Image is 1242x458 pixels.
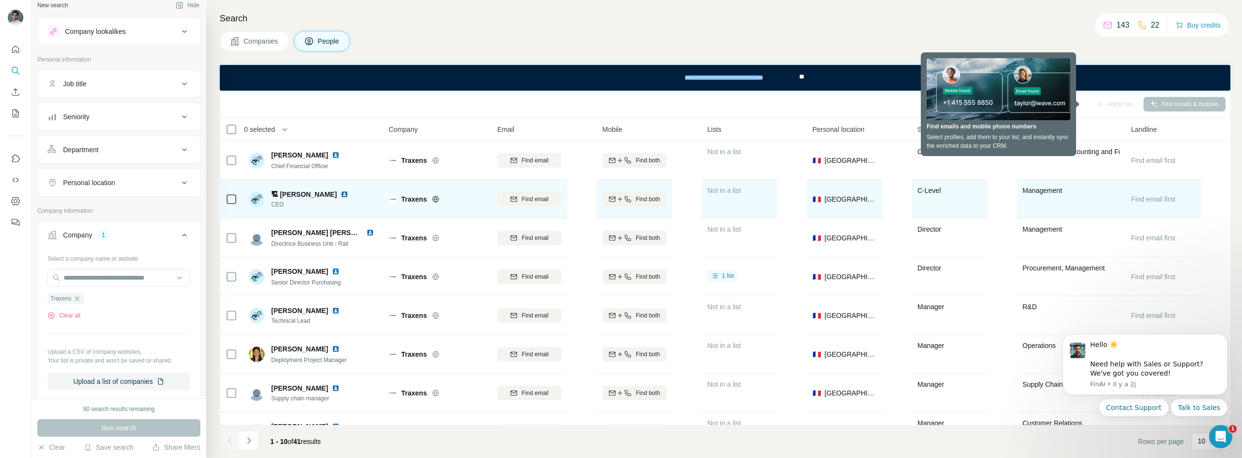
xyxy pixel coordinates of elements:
span: [GEOGRAPHIC_DATA] [825,194,877,204]
button: Use Surfe on LinkedIn [8,150,23,167]
button: Find email [497,308,561,323]
span: [GEOGRAPHIC_DATA] [825,388,877,398]
button: Dashboard [8,192,23,210]
button: Department [38,138,200,161]
span: Find email [522,350,548,359]
span: Procurement, Management [1023,264,1105,272]
span: [PERSON_NAME] [271,344,328,354]
button: Find email [497,269,561,284]
div: Personal location [63,178,115,188]
img: Logo of Traxens [389,234,396,242]
p: 143 [1116,19,1129,31]
img: LinkedIn logo [332,345,340,353]
span: Find email [522,195,548,204]
span: Manager [917,419,944,427]
img: Avatar [249,191,264,207]
span: Manager [917,303,944,311]
span: Traxens [401,388,427,398]
span: Operations [1023,342,1056,349]
span: Find both [636,156,660,165]
img: LinkedIn logo [332,268,340,275]
span: [PERSON_NAME] [271,422,328,431]
div: Job title [63,79,86,89]
div: New search [37,1,68,10]
span: Not in a list [707,148,741,156]
span: Not in a list [707,342,741,349]
img: Logo of Traxens [389,157,396,164]
span: CEO [271,200,352,209]
span: C-Level [917,187,941,194]
span: Find email first [1131,273,1176,281]
button: Find both [603,386,667,400]
span: C-Level [917,148,941,156]
img: Avatar [249,153,264,168]
button: Find both [603,425,667,439]
p: 22 [1151,19,1160,31]
span: 0 selected [244,125,275,134]
span: Supply chain manager [271,394,343,403]
img: LinkedIn logo [332,307,340,315]
span: Email [497,125,514,134]
span: Lists [707,125,721,134]
span: [GEOGRAPHIC_DATA] [825,272,877,282]
span: 🇫🇷 [813,388,821,398]
span: Company [389,125,418,134]
button: Save search [84,442,133,452]
span: Director [917,225,941,233]
img: Logo of Traxens [389,312,396,319]
span: Find email first [1131,195,1176,203]
img: Logo of Traxens [389,350,396,358]
span: 41 [294,438,301,445]
button: Company lookalikes [38,20,200,43]
span: R&D [1023,303,1037,311]
button: Quick start [8,41,23,58]
button: Share filters [152,442,200,452]
button: Clear all [48,311,81,320]
p: Upload a CSV of company websites. [48,347,190,356]
span: [GEOGRAPHIC_DATA] [825,233,877,243]
button: Personal location [38,171,200,194]
span: Chief Financial Officer [271,163,328,170]
span: Department [1023,125,1058,134]
button: Search [8,62,23,79]
span: 1 [1229,425,1237,433]
button: My lists [8,105,23,122]
span: Find both [636,311,660,320]
div: 1 [98,231,109,239]
span: Find email [522,311,548,320]
span: Not in a list [707,380,741,388]
img: LinkedIn logo [332,151,340,159]
h4: Search [220,12,1230,25]
div: 90 search results remaining [83,405,154,413]
button: Company1 [38,223,200,251]
img: Avatar [249,269,264,284]
span: Management, Accounting and Finance [1023,148,1139,156]
button: Find email [497,192,561,206]
img: Avatar [249,347,264,362]
span: Find both [636,272,660,281]
span: Find email [522,389,548,397]
span: Find email [522,272,548,281]
button: Find email [497,153,561,168]
img: Avatar [249,385,264,401]
span: Traxens [401,272,427,282]
span: Personal location [813,125,865,134]
span: Find email [522,234,548,242]
img: LinkedIn logo [332,384,340,392]
span: [PERSON_NAME] [PERSON_NAME] [271,229,387,237]
span: [PERSON_NAME] [271,306,328,316]
span: Directrice Business Unit - Rail [271,240,348,247]
span: Management [1023,187,1062,194]
button: Find email [497,231,561,245]
button: Find both [603,347,667,362]
span: Landline [1131,125,1157,134]
button: Job title [38,72,200,95]
div: Select a company name or website [48,251,190,263]
span: Management [1023,225,1062,233]
span: Traxens [401,233,427,243]
div: Company lookalikes [65,27,126,36]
